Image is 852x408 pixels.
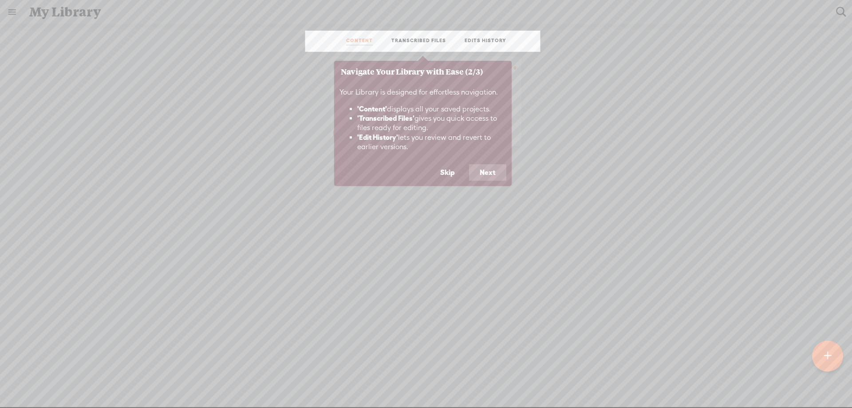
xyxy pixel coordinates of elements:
h3: Navigate Your Library with Ease (2/3) [341,67,505,76]
button: Next [469,164,506,181]
li: gives you quick access to files ready for editing. [357,114,506,133]
b: 'Transcribed Files' [357,114,414,122]
li: lets you review and revert to earlier versions. [357,133,506,152]
b: 'Content' [357,105,387,113]
a: EDITS HISTORY [465,37,506,45]
a: CONTENT [346,37,373,45]
button: Skip [430,164,465,181]
li: displays all your saved projects. [357,104,506,114]
b: 'Edit History' [357,133,398,141]
div: Your Library is designed for effortless navigation. [334,83,512,164]
a: TRANSCRIBED FILES [391,37,446,45]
